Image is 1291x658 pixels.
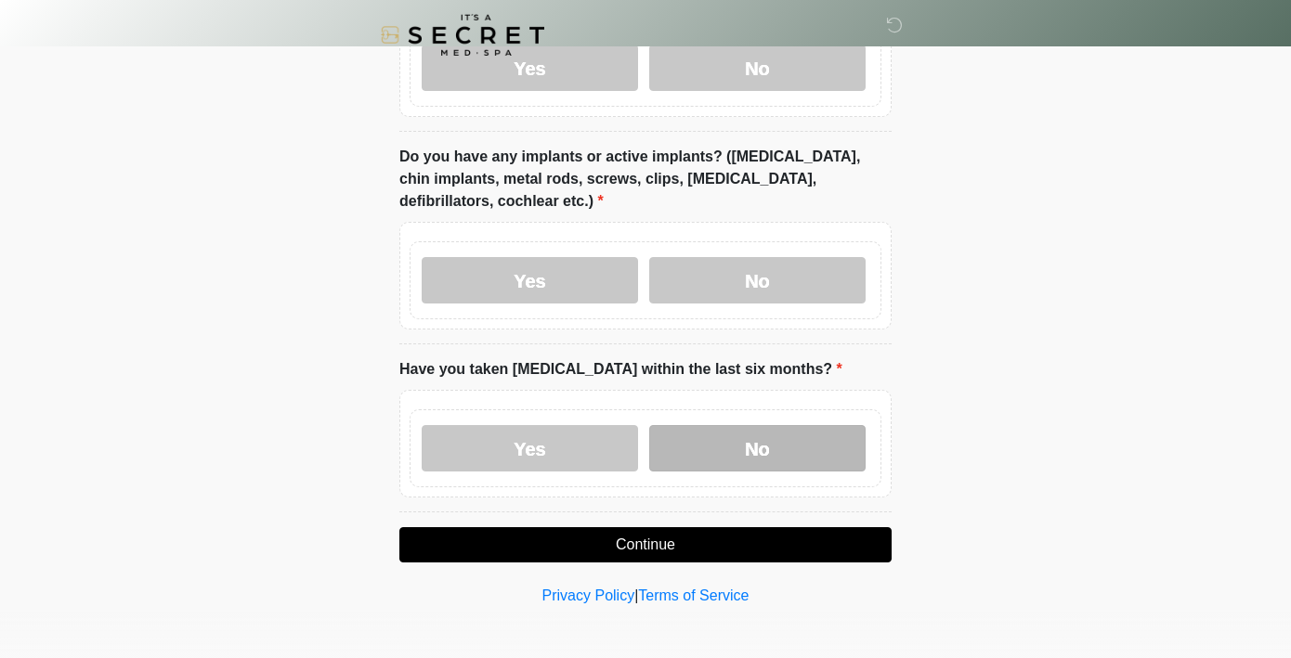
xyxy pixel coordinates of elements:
[381,14,544,56] img: It's A Secret Med Spa Logo
[399,146,892,213] label: Do you have any implants or active implants? ([MEDICAL_DATA], chin implants, metal rods, screws, ...
[399,358,842,381] label: Have you taken [MEDICAL_DATA] within the last six months?
[542,587,635,603] a: Privacy Policy
[422,425,638,471] label: Yes
[638,587,749,603] a: Terms of Service
[422,257,638,303] label: Yes
[649,257,866,303] label: No
[649,425,866,471] label: No
[399,527,892,562] button: Continue
[634,587,638,603] a: |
